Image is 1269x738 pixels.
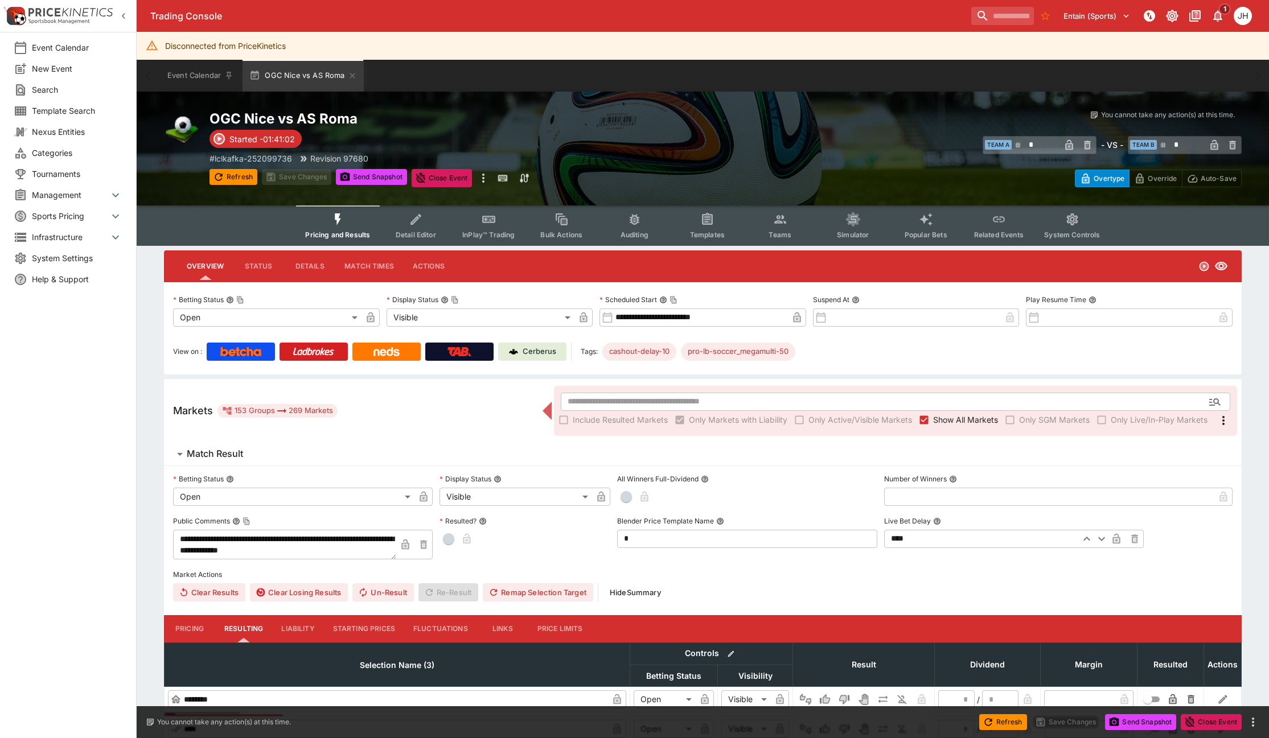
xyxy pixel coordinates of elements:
[974,230,1024,239] span: Related Events
[1230,3,1255,28] button: Jordan Hughes
[617,474,699,484] p: All Winners Full-Dividend
[670,296,677,304] button: Copy To Clipboard
[1162,6,1182,26] button: Toggle light/dark mode
[813,295,849,304] p: Suspend At
[173,404,213,417] h5: Markets
[634,669,714,683] span: Betting Status
[884,516,931,526] p: Live Bet Delay
[716,517,724,525] button: Blender Price Template Name
[293,347,334,356] img: Ladbrokes
[1185,6,1205,26] button: Documentation
[236,296,244,304] button: Copy To Clipboard
[210,110,726,127] h2: Copy To Clipboard
[226,475,234,483] button: Betting Status
[837,230,869,239] span: Simulator
[1137,642,1204,686] th: Resulted
[1101,110,1235,120] p: You cannot take any action(s) at this time.
[1148,172,1177,184] p: Override
[483,583,593,601] button: Remap Selection Target
[581,343,598,361] label: Tags:
[1217,414,1230,427] svg: More
[528,615,592,642] button: Price Limits
[418,583,478,601] span: Re-Result
[855,690,873,708] button: Void
[603,583,668,601] button: HideSummary
[634,690,696,708] div: Open
[173,488,414,506] div: Open
[150,10,967,22] div: Trading Console
[441,296,449,304] button: Display StatusCopy To Clipboard
[187,448,243,460] h6: Match Result
[373,347,399,356] img: Neds
[724,646,738,661] button: Bulk edit
[1041,642,1137,686] th: Margin
[32,231,109,243] span: Infrastructure
[796,690,815,708] button: Not Set
[977,694,980,706] div: /
[1198,261,1210,272] svg: Open
[1075,170,1130,187] button: Overtype
[310,152,368,164] p: Revision 97680
[32,210,109,222] span: Sports Pricing
[173,583,245,601] button: Clear Results
[32,147,122,159] span: Categories
[1019,414,1090,426] span: Only SGM Markets
[494,475,502,483] button: Display Status
[210,152,292,164] p: Copy To Clipboard
[32,63,122,75] span: New Event
[447,347,471,356] img: TabNZ
[816,690,834,708] button: Win
[971,7,1034,25] input: search
[935,642,1041,686] th: Dividend
[32,126,122,138] span: Nexus Entities
[28,19,90,24] img: Sportsbook Management
[440,516,477,526] p: Resulted?
[215,615,272,642] button: Resulting
[1036,7,1054,25] button: No Bookmarks
[509,347,518,356] img: Cerberus
[335,253,403,280] button: Match Times
[173,474,224,484] p: Betting Status
[1182,170,1242,187] button: Auto-Save
[1026,295,1086,304] p: Play Resume Time
[617,516,714,526] p: Blender Price Template Name
[769,230,791,239] span: Teams
[933,414,998,426] span: Show All Markets
[173,566,1233,583] label: Market Actions
[233,253,284,280] button: Status
[352,583,413,601] span: Un-Result
[173,308,362,327] div: Open
[440,488,592,506] div: Visible
[173,516,230,526] p: Public Comments
[852,296,860,304] button: Suspend At
[689,414,787,426] span: Only Markets with Liability
[32,168,122,180] span: Tournaments
[226,296,234,304] button: Betting StatusCopy To Clipboard
[173,295,224,304] p: Betting Status
[387,308,575,327] div: Visible
[324,615,404,642] button: Starting Prices
[451,296,459,304] button: Copy To Clipboard
[161,60,240,92] button: Event Calendar
[232,517,240,525] button: Public CommentsCopy To Clipboard
[1201,172,1237,184] p: Auto-Save
[440,474,491,484] p: Display Status
[164,110,200,146] img: soccer.png
[884,474,947,484] p: Number of Winners
[985,140,1012,150] span: Team A
[721,690,771,708] div: Visible
[396,230,436,239] span: Detail Editor
[602,343,676,361] div: Betting Target: cerberus
[32,105,122,117] span: Template Search
[905,230,947,239] span: Popular Bets
[1246,715,1260,729] button: more
[523,346,556,357] p: Cerberus
[412,169,473,187] button: Close Event
[681,343,795,361] div: Betting Target: cerberus
[404,615,477,642] button: Fluctuations
[28,8,113,17] img: PriceKinetics
[1139,6,1160,26] button: NOT Connected to PK
[808,414,912,426] span: Only Active/Visible Markets
[835,690,853,708] button: Lose
[1129,170,1182,187] button: Override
